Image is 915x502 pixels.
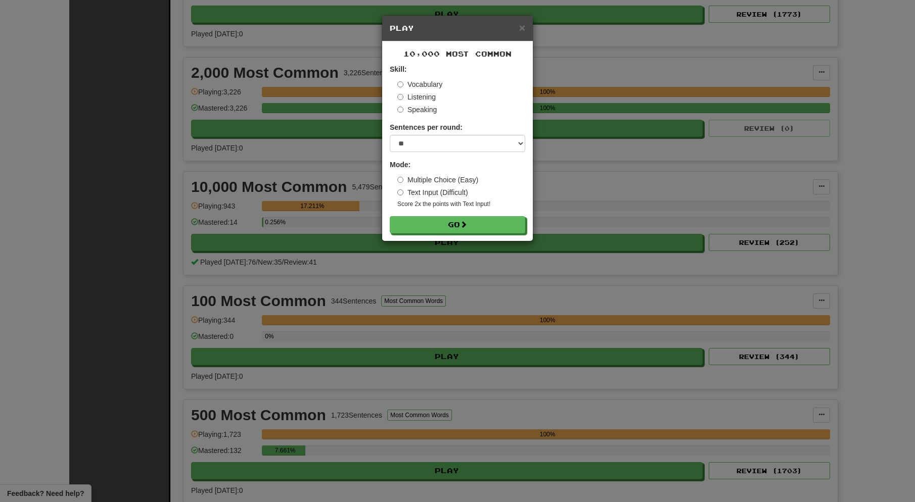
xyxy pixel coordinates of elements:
[397,79,442,89] label: Vocabulary
[397,105,437,115] label: Speaking
[519,22,525,33] span: ×
[397,107,403,113] input: Speaking
[390,122,463,132] label: Sentences per round:
[397,81,403,87] input: Vocabulary
[519,22,525,33] button: Close
[397,189,403,195] input: Text Input (Difficult)
[397,175,478,185] label: Multiple Choice (Easy)
[390,161,410,169] strong: Mode:
[397,187,468,197] label: Text Input (Difficult)
[397,92,436,102] label: Listening
[397,94,403,100] input: Listening
[397,177,403,183] input: Multiple Choice (Easy)
[390,216,525,233] button: Go
[390,23,525,33] h5: Play
[397,200,525,209] small: Score 2x the points with Text Input !
[390,65,406,73] strong: Skill:
[403,49,512,58] span: 10,000 Most Common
